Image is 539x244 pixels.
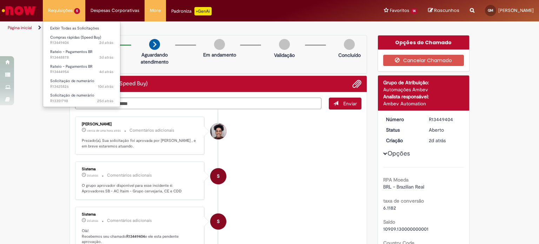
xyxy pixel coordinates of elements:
[383,93,464,100] div: Analista responsável:
[279,39,290,50] img: img-circle-grey.png
[43,92,120,105] a: Aberto R13351798 : Solicitação de numerário
[48,7,73,14] span: Requisições
[429,137,446,144] time: 26/08/2025 16:15:53
[138,51,172,65] p: Aguardando atendimento
[99,40,113,45] span: 2d atrás
[99,69,113,74] time: 25/08/2025 15:23:25
[1,4,37,18] img: ServiceNow
[43,48,120,61] a: Aberto R13448878 : Rateio - Pagamentos BR
[87,219,98,223] time: 26/08/2025 16:16:07
[378,35,470,50] div: Opções do Chamado
[498,7,534,13] span: [PERSON_NAME]
[434,7,459,14] span: Rascunhos
[43,63,120,76] a: Aberto R13444954 : Rateio - Pagamentos BR
[99,40,113,45] time: 26/08/2025 16:15:55
[87,219,98,223] span: 2d atrás
[383,100,464,107] div: Ambev Automation
[150,7,161,14] span: More
[50,84,113,90] span: R13425826
[50,64,93,69] span: Rateio - Pagamentos BR
[210,213,226,230] div: System
[97,98,113,104] time: 04/08/2025 15:36:59
[429,137,461,144] div: 26/08/2025 16:15:53
[107,218,152,224] small: Comentários adicionais
[381,126,424,133] dt: Status
[428,7,459,14] a: Rascunhos
[50,69,113,75] span: R13444954
[343,100,357,107] span: Enviar
[214,39,225,50] img: img-circle-grey.png
[43,21,120,107] ul: Requisições
[82,212,199,217] div: Sistema
[383,205,396,211] span: 6.1182
[383,198,424,204] b: taxa de conversão
[338,52,361,59] p: Concluído
[91,7,139,14] span: Despesas Corporativas
[98,84,113,89] span: 10d atrás
[50,35,101,40] span: Compras rápidas (Speed Buy)
[107,172,152,178] small: Comentários adicionais
[210,123,226,139] div: Gabriel Romao De Oliveira
[50,98,113,104] span: R13351798
[74,8,80,14] span: 5
[50,55,113,60] span: R13448878
[203,51,236,58] p: Em andamento
[97,98,113,104] span: 25d atrás
[43,34,120,47] a: Aberto R13449404 : Compras rápidas (Speed Buy)
[50,49,93,54] span: Rateio - Pagamentos BR
[429,116,461,123] div: R13449404
[381,116,424,123] dt: Número
[129,127,174,133] small: Comentários adicionais
[99,55,113,60] span: 3d atrás
[411,8,418,14] span: 14
[87,128,121,133] span: cerca de uma hora atrás
[82,122,199,126] div: [PERSON_NAME]
[82,183,199,194] p: O grupo aprovador disponível para esse incidente é: Aprovadores SB - AC Itaim - Grupo cervejaria,...
[383,184,424,190] span: BRL - Brazilian Real
[171,7,212,15] div: Padroniza
[352,79,361,88] button: Adicionar anexos
[383,79,464,86] div: Grupo de Atribuição:
[149,39,160,50] img: arrow-next.png
[5,21,354,34] ul: Trilhas de página
[8,25,32,31] a: Página inicial
[50,40,113,46] span: R13449404
[75,98,321,110] textarea: Digite sua mensagem aqui...
[344,39,355,50] img: img-circle-grey.png
[217,168,220,185] span: S
[87,173,98,178] time: 26/08/2025 16:16:09
[383,86,464,93] div: Automações Ambev
[50,78,94,84] span: Solicitação de numerário
[99,69,113,74] span: 4d atrás
[43,25,120,32] a: Exibir Todas as Solicitações
[194,7,212,15] p: +GenAi
[99,55,113,60] time: 26/08/2025 14:57:40
[383,55,464,66] button: Cancelar Chamado
[383,226,428,232] span: 10909.130000000001
[210,168,226,184] div: System
[429,137,446,144] span: 2d atrás
[98,84,113,89] time: 18/08/2025 16:27:02
[82,167,199,171] div: Sistema
[274,52,295,59] p: Validação
[217,213,220,230] span: S
[329,98,361,110] button: Enviar
[429,126,461,133] div: Aberto
[381,137,424,144] dt: Criação
[87,173,98,178] span: 2d atrás
[383,219,395,225] b: Saldo
[390,7,409,14] span: Favoritos
[383,177,408,183] b: RPA Moeda
[87,128,121,133] time: 28/08/2025 14:34:11
[50,93,94,98] span: Solicitação de numerário
[43,77,120,90] a: Aberto R13425826 : Solicitação de numerário
[488,8,493,13] span: GM
[82,138,199,149] p: Prezado(a), Sua solicitação foi aprovada por [PERSON_NAME] , e em breve estaremos atuando.
[126,234,145,239] b: R13449404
